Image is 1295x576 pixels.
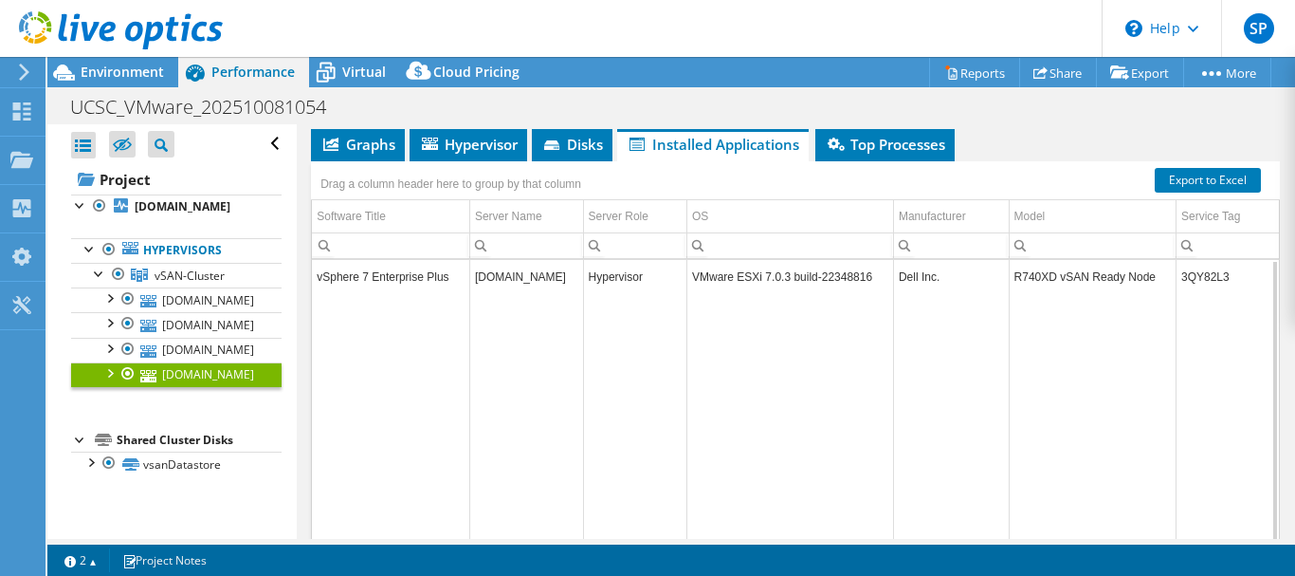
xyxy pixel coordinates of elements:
td: Manufacturer Column [893,200,1009,233]
svg: \n [1125,20,1142,37]
td: Column Manufacturer, Filter cell [893,232,1009,258]
span: vSAN-Cluster [155,268,225,284]
a: Project Notes [109,548,220,572]
td: Column Service Tag, Filter cell [1176,232,1279,258]
td: Server Role Column [583,200,686,233]
a: [DOMAIN_NAME] [71,195,282,219]
span: Virtual [342,63,386,81]
div: Software Title [317,205,386,228]
td: Column Model, Value R740XD vSAN Ready Node [1009,260,1176,293]
td: Column OS, Value VMware ESXi 7.0.3 build-22348816 [687,260,894,293]
span: Installed Applications [627,135,799,154]
div: Drag a column header here to group by that column [316,171,586,197]
h1: UCSC_VMware_202510081054 [62,97,356,118]
a: Project [71,164,282,195]
a: 2 [51,548,110,572]
span: Top Processes [825,135,945,154]
a: More [1183,58,1271,87]
span: Environment [81,63,164,81]
a: Hypervisors [71,238,282,263]
div: Server Role [589,205,648,228]
span: Cloud Pricing [433,63,520,81]
span: Performance [211,63,295,81]
td: Column Manufacturer, Value Dell Inc. [893,260,1009,293]
a: Share [1019,58,1097,87]
td: Column Server Name, Filter cell [469,232,583,258]
a: vSAN-Cluster [71,263,282,288]
td: Column Server Role, Filter cell [583,232,686,258]
a: [DOMAIN_NAME] [71,338,282,362]
td: Column Service Tag, Value 3QY82L3 [1176,260,1279,293]
td: Column Server Name, Value vsan1.intl.ucsc.lk [469,260,583,293]
a: vsanDatastore [71,452,282,476]
div: Data grid [311,161,1280,565]
a: Export to Excel [1155,168,1261,193]
td: Column Model, Filter cell [1009,232,1176,258]
td: Column Software Title, Filter cell [312,232,469,258]
td: Column Server Role, Value Hypervisor [583,260,686,293]
span: SP [1244,13,1274,44]
a: [DOMAIN_NAME] [71,362,282,387]
td: Service Tag Column [1176,200,1279,233]
div: OS [692,205,708,228]
div: Service Tag [1181,205,1240,228]
td: Column OS, Filter cell [687,232,894,258]
span: Disks [541,135,603,154]
a: Reports [929,58,1020,87]
td: Software Title Column [312,200,469,233]
div: Shared Cluster Disks [117,429,282,452]
td: Model Column [1009,200,1176,233]
span: Graphs [320,135,395,154]
div: Server Name [475,205,542,228]
a: [DOMAIN_NAME] [71,288,282,312]
a: [DOMAIN_NAME] [71,312,282,337]
td: Server Name Column [469,200,583,233]
td: Column Software Title, Value vSphere 7 Enterprise Plus [312,260,469,293]
a: Export [1096,58,1184,87]
div: Model [1014,205,1046,228]
td: OS Column [687,200,894,233]
b: [DOMAIN_NAME] [135,198,230,214]
span: Hypervisor [419,135,518,154]
div: Manufacturer [899,205,966,228]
